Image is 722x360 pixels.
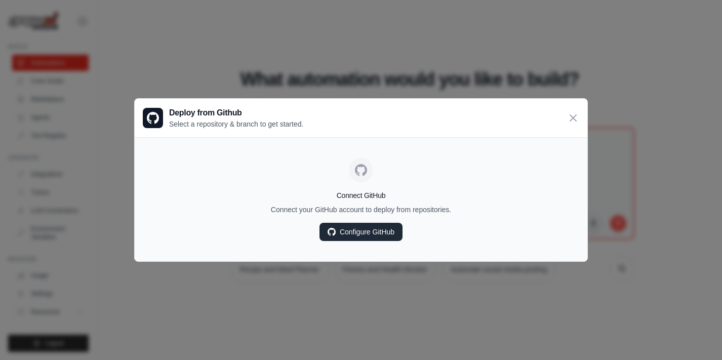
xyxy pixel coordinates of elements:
[169,107,303,119] h3: Deploy from Github
[143,190,579,201] h4: Connect GitHub
[143,205,579,215] p: Connect your GitHub account to deploy from repositories.
[169,119,303,129] p: Select a repository & branch to get started.
[319,223,403,241] a: Configure GitHub
[671,311,722,360] iframe: Chat Widget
